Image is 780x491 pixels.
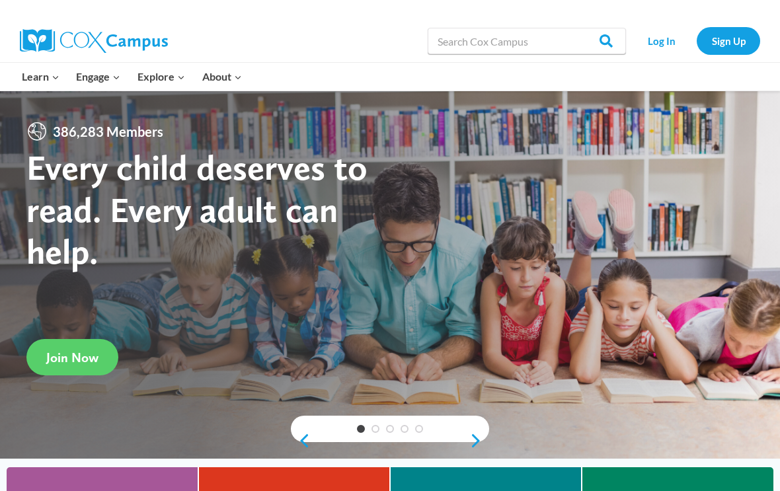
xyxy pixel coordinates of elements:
[46,350,98,365] span: Join Now
[633,27,760,54] nav: Secondary Navigation
[371,425,379,433] a: 2
[633,27,690,54] a: Log In
[48,121,169,142] span: 386,283 Members
[202,68,242,85] span: About
[291,433,311,449] a: previous
[357,425,365,433] a: 1
[26,339,118,375] a: Join Now
[415,425,423,433] a: 5
[76,68,120,85] span: Engage
[401,425,409,433] a: 4
[291,428,489,454] div: content slider buttons
[22,68,59,85] span: Learn
[26,146,368,272] strong: Every child deserves to read. Every adult can help.
[13,63,250,91] nav: Primary Navigation
[469,433,489,449] a: next
[428,28,626,54] input: Search Cox Campus
[386,425,394,433] a: 3
[137,68,185,85] span: Explore
[697,27,760,54] a: Sign Up
[20,29,168,53] img: Cox Campus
